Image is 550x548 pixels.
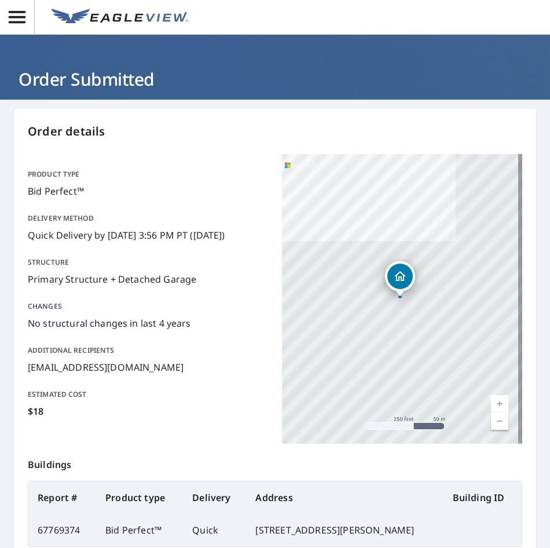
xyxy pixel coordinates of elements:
[183,481,246,514] th: Delivery
[28,228,268,242] p: Quick Delivery by [DATE] 3:56 PM PT ([DATE])
[183,514,246,546] td: Quick
[45,2,195,33] a: EV Logo
[246,481,443,514] th: Address
[28,213,268,224] p: Delivery method
[28,514,96,546] td: 67769374
[443,481,522,514] th: Building ID
[14,67,536,91] h1: Order Submitted
[28,301,268,312] p: Changes
[246,514,443,546] td: [STREET_ADDRESS][PERSON_NAME]
[385,261,415,297] div: Dropped pin, building 1, Residential property, 419 Karla Ct Novato, CA 94949
[96,514,183,546] td: Bid Perfect™
[28,123,522,140] p: Order details
[52,9,188,26] img: EV Logo
[28,444,522,481] p: Buildings
[28,257,268,268] p: Structure
[28,272,268,286] p: Primary Structure + Detached Garage
[28,360,268,374] p: [EMAIL_ADDRESS][DOMAIN_NAME]
[28,404,268,418] p: $18
[28,345,268,356] p: Additional recipients
[28,316,268,330] p: No structural changes in last 4 years
[491,395,508,412] a: Current Level 17, Zoom In
[96,481,183,514] th: Product type
[491,412,508,430] a: Current Level 17, Zoom Out
[28,184,268,198] p: Bid Perfect™
[28,169,268,180] p: Product type
[28,389,268,400] p: Estimated cost
[28,481,96,514] th: Report #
